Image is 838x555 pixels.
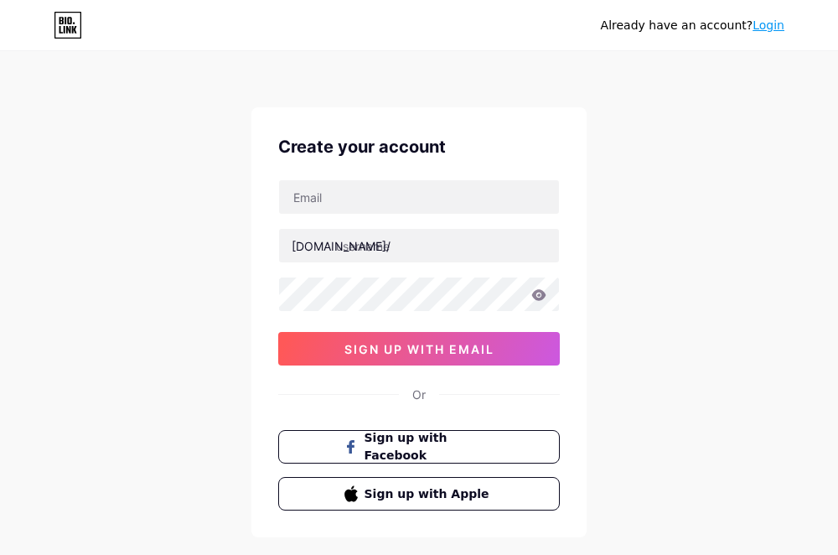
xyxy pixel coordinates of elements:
[278,134,560,159] div: Create your account
[412,386,426,403] div: Or
[279,180,559,214] input: Email
[365,429,494,464] span: Sign up with Facebook
[753,18,784,32] a: Login
[279,229,559,262] input: username
[344,342,494,356] span: sign up with email
[365,485,494,503] span: Sign up with Apple
[292,237,391,255] div: [DOMAIN_NAME]/
[278,332,560,366] button: sign up with email
[278,477,560,511] button: Sign up with Apple
[278,430,560,464] button: Sign up with Facebook
[601,17,784,34] div: Already have an account?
